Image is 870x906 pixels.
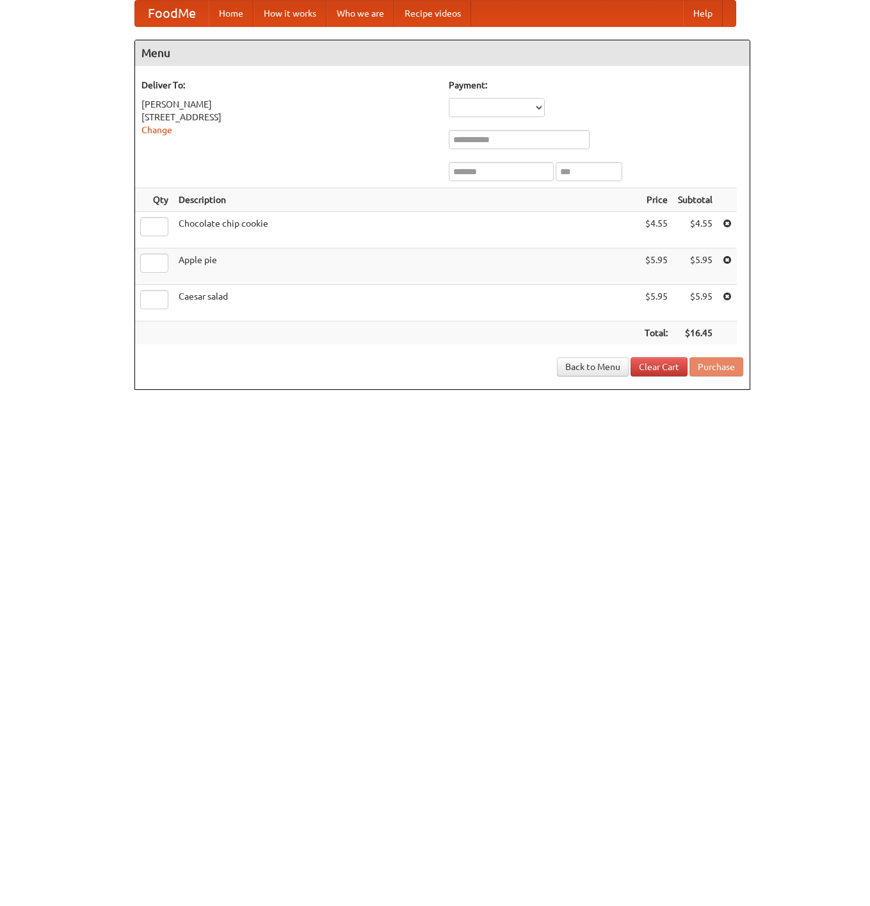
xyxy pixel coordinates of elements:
[631,357,688,376] a: Clear Cart
[394,1,471,26] a: Recipe videos
[449,79,743,92] h5: Payment:
[673,188,718,212] th: Subtotal
[673,321,718,345] th: $16.45
[135,1,209,26] a: FoodMe
[254,1,326,26] a: How it works
[135,188,173,212] th: Qty
[640,188,673,212] th: Price
[640,321,673,345] th: Total:
[173,248,640,285] td: Apple pie
[683,1,723,26] a: Help
[557,357,629,376] a: Back to Menu
[640,212,673,248] td: $4.55
[173,285,640,321] td: Caesar salad
[640,248,673,285] td: $5.95
[141,79,436,92] h5: Deliver To:
[141,125,172,135] a: Change
[673,285,718,321] td: $5.95
[141,111,436,124] div: [STREET_ADDRESS]
[689,357,743,376] button: Purchase
[173,188,640,212] th: Description
[673,212,718,248] td: $4.55
[640,285,673,321] td: $5.95
[135,40,750,66] h4: Menu
[673,248,718,285] td: $5.95
[209,1,254,26] a: Home
[326,1,394,26] a: Who we are
[173,212,640,248] td: Chocolate chip cookie
[141,98,436,111] div: [PERSON_NAME]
